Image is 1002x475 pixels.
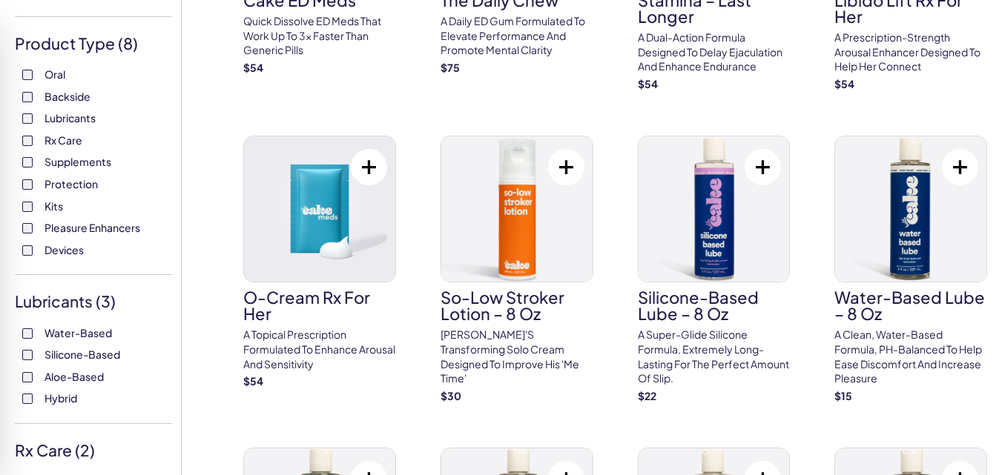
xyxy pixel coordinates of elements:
[22,202,33,212] input: Kits
[244,136,395,282] img: O-Cream Rx for Her
[45,174,98,193] span: Protection
[834,289,987,322] h3: Water-Based Lube – 8 oz
[22,179,33,190] input: Protection
[441,61,460,74] strong: $ 75
[441,136,593,403] a: So-Low Stroker Lotion – 8 ozSo-Low Stroker Lotion – 8 oz[PERSON_NAME]'s transforming solo cream d...
[243,374,263,388] strong: $ 54
[835,136,986,282] img: Water-Based Lube – 8 oz
[45,218,140,237] span: Pleasure Enhancers
[45,196,63,216] span: Kits
[834,389,852,402] strong: $ 15
[45,388,77,408] span: Hybrid
[22,136,33,146] input: Rx Care
[22,350,33,360] input: Silicone-Based
[22,372,33,382] input: Aloe-Based
[45,323,112,342] span: Water-Based
[22,157,33,167] input: Supplements
[441,328,593,385] p: [PERSON_NAME]'s transforming solo cream designed to improve his 'me time'
[441,289,593,322] h3: So-Low Stroker Lotion – 8 oz
[45,64,65,84] span: Oral
[22,328,33,339] input: Water-Based
[638,30,791,74] p: A dual-action formula designed to delay ejaculation and enhance endurance
[834,328,987,385] p: A clean, water-based formula, pH-balanced to help ease discomfort and increase pleasure
[243,136,396,388] a: O-Cream Rx for HerO-Cream Rx for HerA topical prescription formulated to enhance arousal and sens...
[441,389,461,402] strong: $ 30
[834,136,987,403] a: Water-Based Lube – 8 ozWater-Based Lube – 8 ozA clean, water-based formula, pH-balanced to help e...
[834,77,854,90] strong: $ 54
[22,113,33,124] input: Lubricants
[243,289,396,322] h3: O-Cream Rx for Her
[45,108,96,127] span: Lubricants
[638,389,656,402] strong: $ 22
[243,61,263,74] strong: $ 54
[638,289,791,322] h3: Silicone-Based Lube – 8 oz
[22,223,33,233] input: Pleasure Enhancers
[45,240,84,259] span: Devices
[638,136,791,403] a: Silicone-Based Lube – 8 ozSilicone-Based Lube – 8 ozA super-glide silicone formula, extremely lon...
[22,92,33,102] input: Backside
[45,345,120,364] span: Silicone-Based
[45,367,104,386] span: Aloe-Based
[243,328,396,371] p: A topical prescription formulated to enhance arousal and sensitivity
[243,14,396,58] p: Quick dissolve ED Meds that work up to 3x faster than generic pills
[638,77,658,90] strong: $ 54
[22,70,33,80] input: Oral
[639,136,790,282] img: Silicone-Based Lube – 8 oz
[22,245,33,256] input: Devices
[834,30,987,74] p: A prescription-strength arousal enhancer designed to help her connect
[45,87,90,106] span: Backside
[45,130,82,150] span: Rx Care
[441,14,593,58] p: A Daily ED Gum Formulated To Elevate Performance And Promote Mental Clarity
[45,152,111,171] span: Supplements
[22,393,33,404] input: Hybrid
[638,328,791,385] p: A super-glide silicone formula, extremely long-lasting for the perfect amount of slip.
[441,136,593,282] img: So-Low Stroker Lotion – 8 oz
